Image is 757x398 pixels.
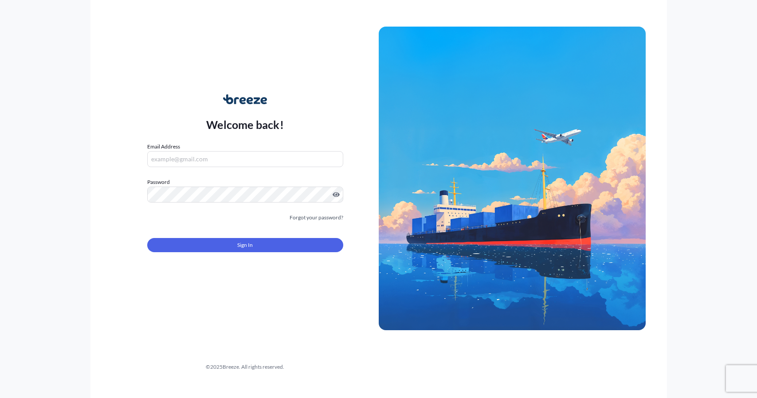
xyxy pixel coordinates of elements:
[333,191,340,198] button: Show password
[379,27,646,330] img: Ship illustration
[147,151,343,167] input: example@gmail.com
[290,213,343,222] a: Forgot your password?
[206,117,284,132] p: Welcome back!
[112,363,379,371] div: © 2025 Breeze. All rights reserved.
[237,241,253,250] span: Sign In
[147,238,343,252] button: Sign In
[147,178,343,187] label: Password
[147,142,180,151] label: Email Address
